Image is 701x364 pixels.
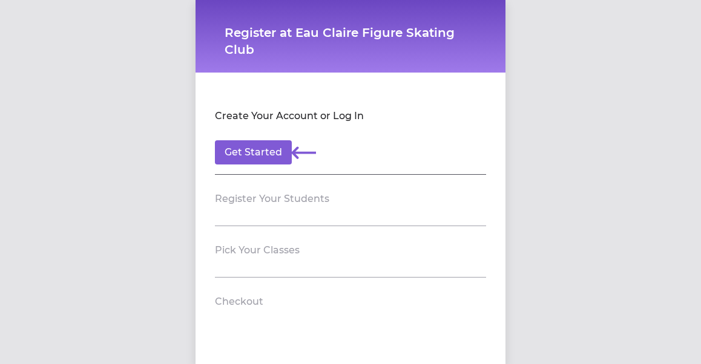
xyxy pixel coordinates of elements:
[225,24,476,58] h1: Register at Eau Claire Figure Skating Club
[215,192,329,206] h2: Register Your Students
[215,140,292,164] button: Get Started
[215,109,364,123] h2: Create Your Account or Log In
[215,294,263,309] h2: Checkout
[215,243,300,258] h2: Pick Your Classes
